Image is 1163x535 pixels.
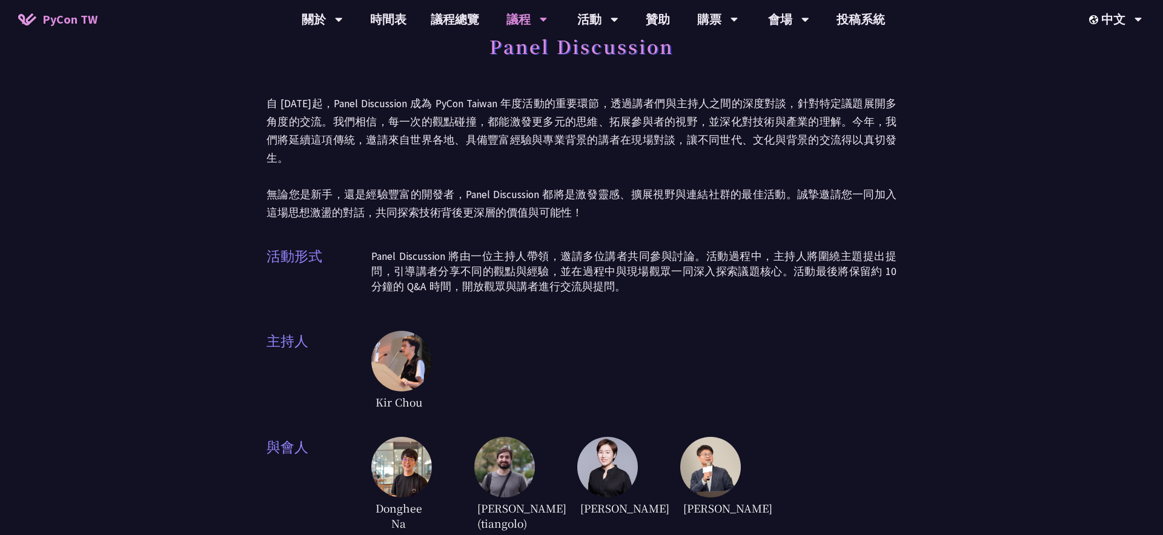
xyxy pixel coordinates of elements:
span: [PERSON_NAME] (tiangolo) [474,497,529,534]
img: Sebasti%C3%A1nRam%C3%ADrez.1365658.jpeg [474,437,535,497]
span: Kir Chou [371,391,426,413]
span: PyCon TW [42,10,98,28]
img: TicaLin.61491bf.png [577,437,638,497]
span: 與會人 [267,437,371,534]
span: [PERSON_NAME] [680,497,735,519]
span: 活動形式 [267,246,371,307]
h1: Panel Discussion [489,28,674,64]
img: YCChen.e5e7a43.jpg [680,437,741,497]
p: Panel Discussion 將由一位主持人帶領，邀請多位講者共同參與討論。活動過程中，主持人將圍繞主題提出提問，引導講者分享不同的觀點與經驗，並在過程中與現場觀眾一同深入探索議題核心。活動... [371,249,896,294]
span: [PERSON_NAME] [577,497,632,519]
span: 主持人 [267,331,371,413]
img: Home icon of PyCon TW 2025 [18,13,36,25]
img: DongheeNa.093fe47.jpeg [371,437,432,497]
span: Donghee Na [371,497,426,534]
p: 自 [DATE]起，Panel Discussion 成為 PyCon Taiwan 年度活動的重要環節，透過講者們與主持人之間的深度對談，針對特定議題展開多角度的交流。我們相信，每一次的觀點碰... [267,95,896,222]
img: Kir Chou [371,331,432,391]
a: PyCon TW [6,4,110,35]
img: Locale Icon [1089,15,1101,24]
